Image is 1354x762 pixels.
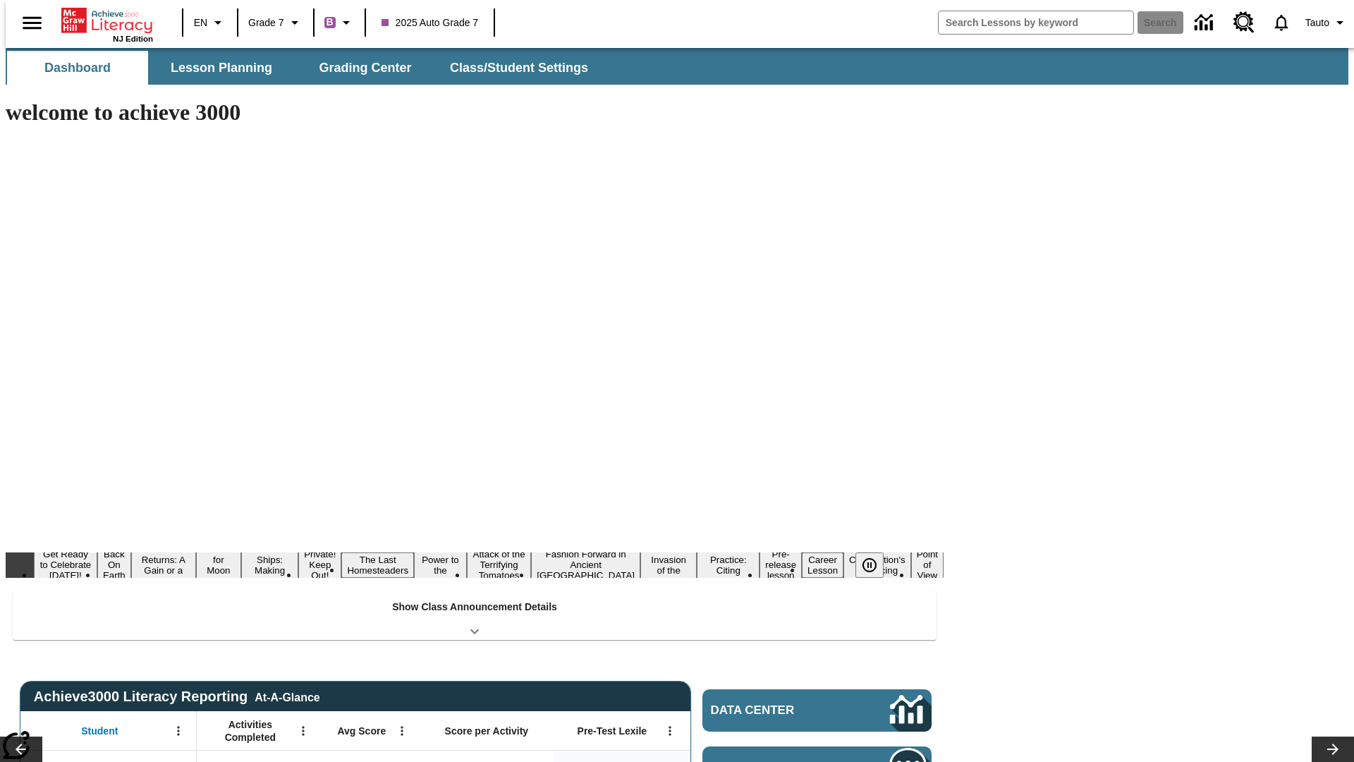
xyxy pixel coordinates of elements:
span: Achieve3000 Literacy Reporting [34,689,320,705]
button: Boost Class color is purple. Change class color [319,10,360,35]
button: Slide 3 Free Returns: A Gain or a Drain? [131,542,196,588]
button: Slide 5 Cruise Ships: Making Waves [241,542,298,588]
button: Class/Student Settings [439,51,599,85]
span: 2025 Auto Grade 7 [382,16,479,30]
button: Lesson carousel, Next [1312,737,1354,762]
button: Slide 10 Fashion Forward in Ancient Rome [531,547,640,583]
span: EN [194,16,207,30]
span: Data Center [711,703,843,718]
div: At-A-Glance [255,689,319,704]
button: Open Menu [659,720,681,742]
button: Slide 6 Private! Keep Out! [298,547,341,583]
button: Slide 13 Pre-release lesson [760,547,802,583]
div: Show Class Announcement Details [13,591,937,640]
div: SubNavbar [6,48,1348,85]
button: Profile/Settings [1300,10,1354,35]
button: Open Menu [168,720,189,742]
a: Resource Center, Will open in new tab [1225,4,1263,42]
button: Pause [855,552,884,578]
button: Slide 4 Time for Moon Rules? [196,542,241,588]
button: Grading Center [295,51,436,85]
button: Language: EN, Select a language [188,10,233,35]
button: Slide 14 Career Lesson [802,552,843,578]
span: Score per Activity [445,725,529,737]
button: Open Menu [293,720,314,742]
p: Show Class Announcement Details [392,600,557,615]
span: Student [81,725,118,737]
button: Slide 1 Get Ready to Celebrate Juneteenth! [34,547,97,583]
button: Slide 16 Point of View [911,547,944,583]
a: Notifications [1263,4,1300,41]
button: Slide 15 The Constitution's Balancing Act [843,542,911,588]
button: Slide 7 The Last Homesteaders [341,552,414,578]
button: Slide 9 Attack of the Terrifying Tomatoes [467,547,531,583]
button: Slide 2 Back On Earth [97,547,131,583]
h1: welcome to achieve 3000 [6,99,944,126]
span: Avg Score [337,725,386,737]
button: Open Menu [391,720,413,742]
span: Grade 7 [248,16,284,30]
a: Data Center [1186,4,1225,42]
button: Dashboard [7,51,148,85]
button: Slide 12 Mixed Practice: Citing Evidence [697,542,760,588]
a: Home [61,6,153,35]
div: SubNavbar [6,51,601,85]
span: Activities Completed [204,718,297,744]
span: NJ Edition [113,35,153,43]
button: Slide 11 The Invasion of the Free CD [640,542,697,588]
button: Grade: Grade 7, Select a grade [243,10,309,35]
button: Open side menu [11,2,53,44]
div: Home [61,5,153,43]
a: Data Center [702,689,932,732]
button: Slide 8 Solar Power to the People [414,542,467,588]
div: Pause [855,552,898,578]
button: Lesson Planning [151,51,292,85]
span: Tauto [1305,16,1329,30]
span: Pre-Test Lexile [578,725,647,737]
input: search field [939,11,1133,34]
span: B [327,13,334,31]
